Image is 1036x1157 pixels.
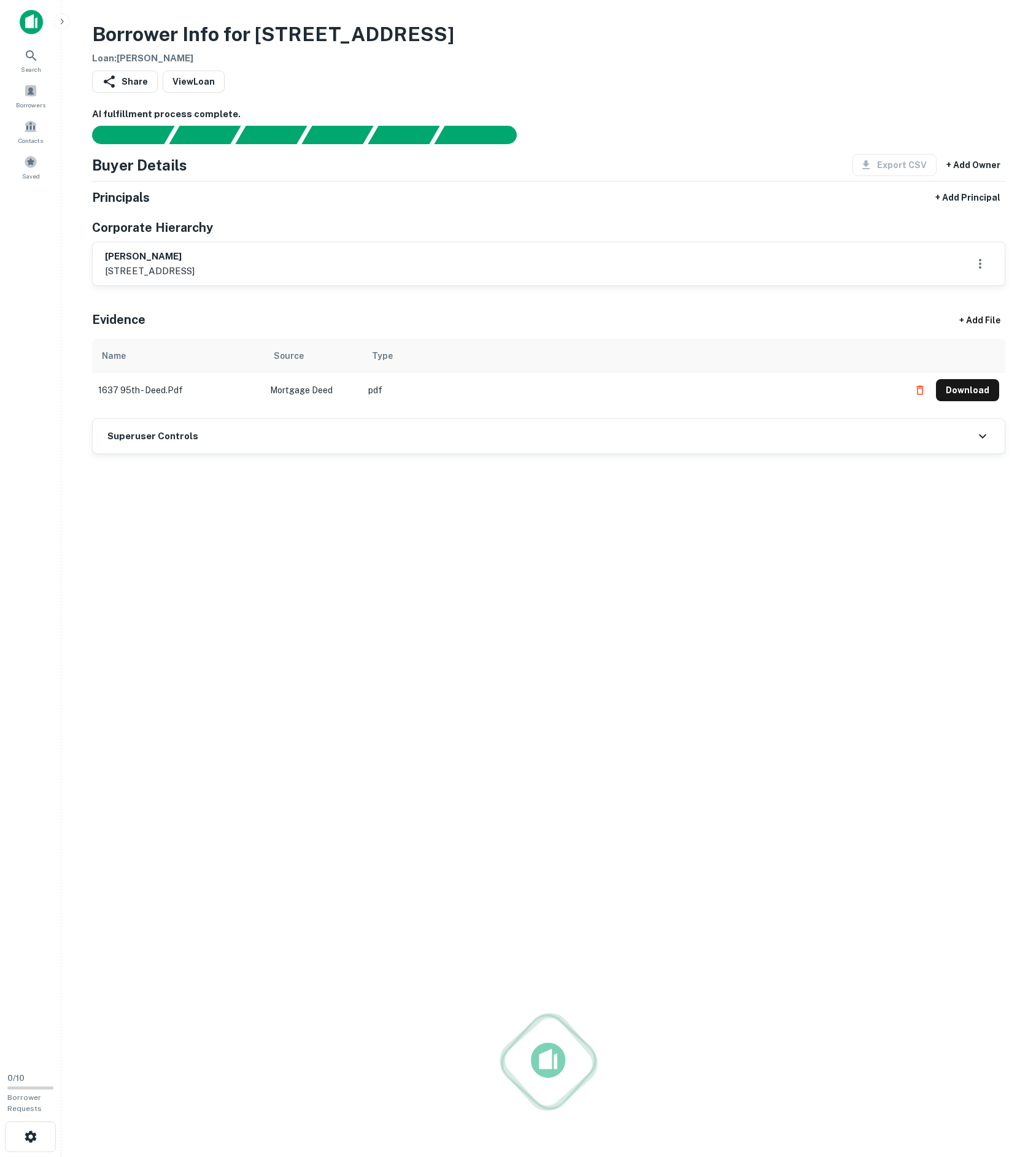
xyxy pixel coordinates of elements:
[930,186,1005,209] button: + Add Principal
[77,126,169,144] div: Sending borrower request to AI...
[372,348,393,363] div: Type
[4,115,58,148] a: Contacts
[163,71,225,93] a: ViewLoan
[937,309,1022,331] div: + Add File
[105,264,195,279] p: [STREET_ADDRESS]
[92,339,1005,418] div: scrollable content
[264,339,362,373] th: Source
[264,373,362,407] td: Mortgage Deed
[936,379,999,401] button: Download
[4,79,58,112] a: Borrowers
[16,100,45,110] span: Borrowers
[92,20,454,49] h3: Borrower Info for [STREET_ADDRESS]
[975,1059,1036,1118] iframe: Chat Widget
[92,373,264,407] td: 1637 95th - deed.pdf
[4,44,58,77] a: Search
[18,136,43,145] span: Contacts
[92,107,1005,121] h6: AI fulfillment process complete.
[92,52,454,66] h6: Loan : [PERSON_NAME]
[107,429,198,444] h6: Superuser Controls
[105,250,195,264] h6: [PERSON_NAME]
[92,339,264,373] th: Name
[368,126,439,144] div: Principals found, still searching for contact information. This may take time...
[102,348,126,363] div: Name
[362,339,903,373] th: Type
[92,218,213,237] h5: Corporate Hierarchy
[7,1093,42,1113] span: Borrower Requests
[92,310,145,329] h5: Evidence
[274,348,304,363] div: Source
[941,154,1005,176] button: + Add Owner
[92,71,158,93] button: Share
[362,373,903,407] td: pdf
[92,188,150,207] h5: Principals
[4,150,58,183] a: Saved
[169,126,241,144] div: Your request is received and processing...
[22,171,40,181] span: Saved
[909,380,931,400] button: Delete file
[20,10,43,34] img: capitalize-icon.png
[7,1074,25,1083] span: 0 / 10
[235,126,307,144] div: Documents found, AI parsing details...
[435,126,532,144] div: AI fulfillment process complete.
[21,64,41,74] span: Search
[301,126,373,144] div: Principals found, AI now looking for contact information...
[92,154,187,176] h4: Buyer Details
